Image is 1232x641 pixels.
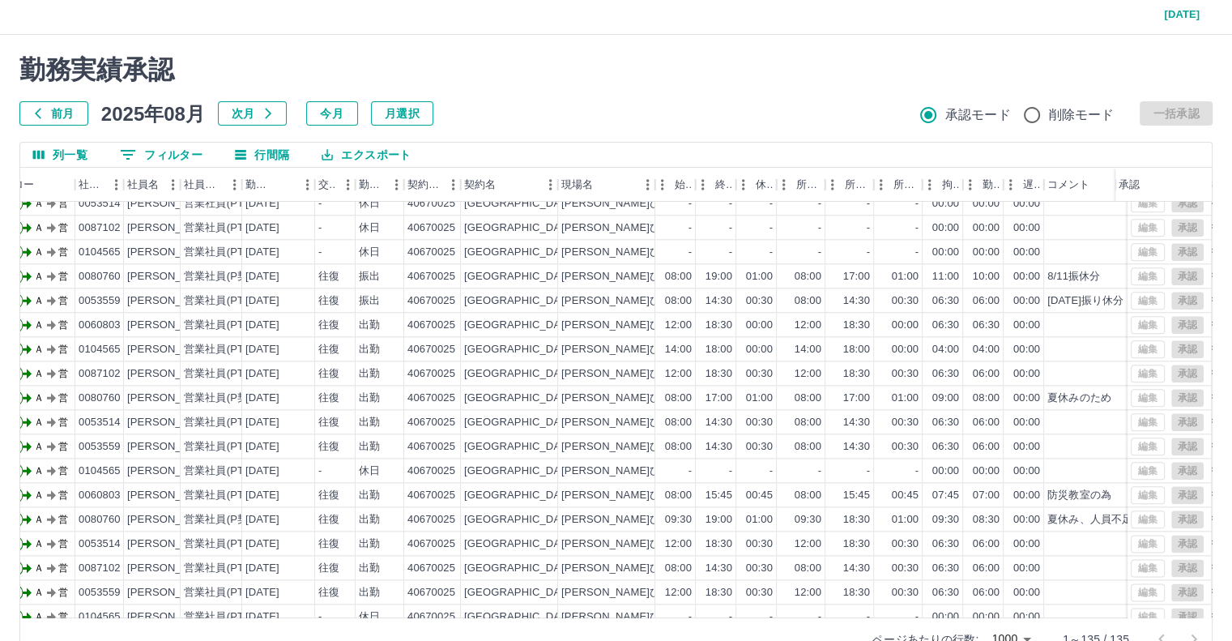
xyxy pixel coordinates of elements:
div: 40670025 [407,342,455,357]
div: 営業社員(PT契約) [184,464,269,479]
div: 00:00 [1013,342,1040,357]
div: [PERSON_NAME]ひまわりクラブ第3 [561,439,740,455]
button: メニュー [161,173,185,197]
div: [PERSON_NAME]ひまわりクラブ第3 [561,391,740,406]
div: 始業 [655,168,696,202]
div: 契約名 [464,168,496,202]
div: 終業 [696,168,736,202]
div: 06:00 [973,439,1000,455]
div: 00:00 [1013,366,1040,382]
div: [DATE] [245,196,279,212]
div: 所定開始 [796,168,822,202]
div: 40670025 [407,391,455,406]
text: 営 [58,441,68,452]
div: 00:00 [1013,196,1040,212]
div: 00:00 [1013,439,1040,455]
div: 18:30 [706,318,732,333]
div: 06:30 [932,293,959,309]
div: [GEOGRAPHIC_DATA] [464,342,576,357]
button: メニュー [104,173,129,197]
div: 出勤 [359,415,380,430]
div: 06:30 [932,415,959,430]
div: 00:30 [892,439,919,455]
div: [PERSON_NAME]ひまわりクラブ第3 [561,269,740,284]
div: 終業 [715,168,733,202]
div: - [688,220,692,236]
div: 所定休憩 [874,168,923,202]
div: 所定終業 [825,168,874,202]
button: 月選択 [371,101,433,126]
div: 休憩 [736,168,777,202]
div: 勤務区分 [359,168,385,202]
div: 40670025 [407,318,455,333]
div: 00:00 [892,318,919,333]
div: 夏休みのため [1047,391,1111,406]
div: - [769,196,773,212]
div: 04:00 [932,342,959,357]
div: 承認 [1115,168,1200,202]
div: 01:00 [746,391,773,406]
div: 18:30 [706,366,732,382]
div: [GEOGRAPHIC_DATA] [464,293,576,309]
div: 12:00 [795,366,821,382]
div: - [915,196,919,212]
div: 00:00 [973,245,1000,260]
text: 営 [58,319,68,331]
div: [PERSON_NAME] [127,366,215,382]
div: 社員番号 [79,168,104,202]
div: 営業社員(PT契約) [184,293,269,309]
h5: 2025年08月 [101,101,205,126]
button: メニュー [650,173,675,197]
div: 遅刻等 [1004,168,1044,202]
div: 10:00 [973,269,1000,284]
div: 往復 [318,293,339,309]
div: 営業社員(PT契約) [184,342,269,357]
div: 営業社員(PT契約) [184,318,269,333]
div: 所定開始 [777,168,825,202]
div: [DATE]振り休分 [1047,293,1123,309]
div: 営業社員(P契約) [184,391,262,406]
div: 17:00 [843,391,870,406]
div: 12:00 [665,366,692,382]
div: 出勤 [359,342,380,357]
div: 現場名 [561,168,593,202]
button: メニュー [336,173,360,197]
div: 40670025 [407,366,455,382]
div: 往復 [318,391,339,406]
div: [PERSON_NAME][DATE] [127,269,249,284]
div: [DATE] [245,342,279,357]
div: 0053514 [79,196,121,212]
div: - [318,245,322,260]
div: 08:00 [665,293,692,309]
div: 0053514 [79,415,121,430]
div: 00:00 [973,196,1000,212]
div: 18:00 [706,342,732,357]
div: 00:00 [746,342,773,357]
div: - [867,245,870,260]
div: [GEOGRAPHIC_DATA] [464,220,576,236]
div: 出勤 [359,318,380,333]
button: 次月 [218,101,287,126]
div: 往復 [318,415,339,430]
div: 08:00 [795,391,821,406]
div: [PERSON_NAME]ひまわりクラブ第3 [561,342,740,357]
div: 14:30 [843,293,870,309]
text: Ａ [34,295,44,306]
div: 往復 [318,318,339,333]
text: 営 [58,368,68,379]
div: [PERSON_NAME] [127,245,215,260]
div: 00:00 [1013,245,1040,260]
div: - [769,220,773,236]
div: 40670025 [407,293,455,309]
button: フィルター表示 [107,143,215,167]
div: 所定休憩 [893,168,919,202]
text: Ａ [34,392,44,404]
text: Ａ [34,417,44,428]
div: 40670025 [407,415,455,430]
div: 0087102 [79,220,121,236]
div: 09:00 [932,391,959,406]
div: 現場名 [558,168,655,202]
div: [PERSON_NAME] [127,439,215,455]
div: 始業 [675,168,693,202]
div: 0104565 [79,342,121,357]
